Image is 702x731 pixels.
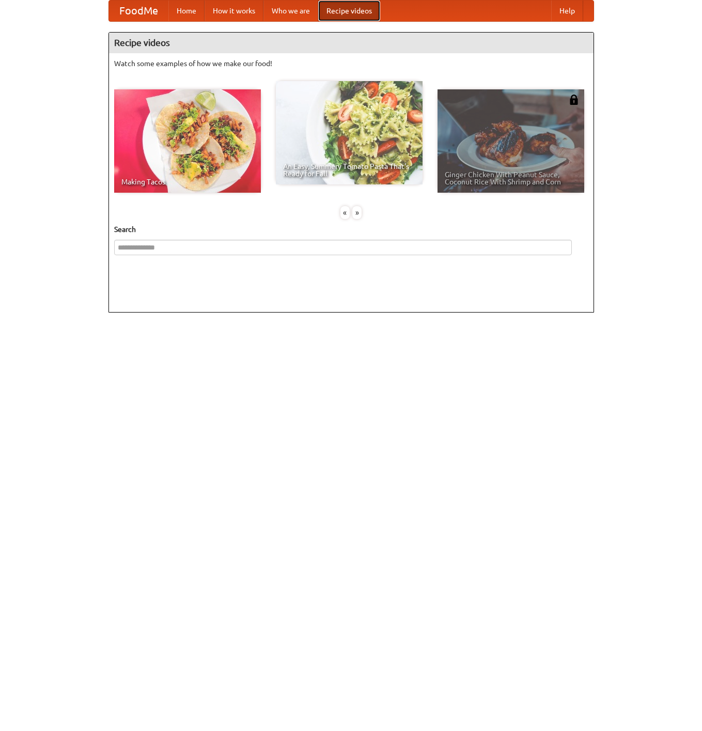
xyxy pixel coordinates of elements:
h5: Search [114,224,588,235]
div: » [352,206,362,219]
a: Home [168,1,205,21]
a: Help [551,1,583,21]
span: Making Tacos [121,178,254,185]
a: Making Tacos [114,89,261,193]
a: Recipe videos [318,1,380,21]
div: « [340,206,350,219]
a: How it works [205,1,263,21]
img: 483408.png [569,95,579,105]
span: An Easy, Summery Tomato Pasta That's Ready for Fall [283,163,415,177]
h4: Recipe videos [109,33,594,53]
p: Watch some examples of how we make our food! [114,58,588,69]
a: An Easy, Summery Tomato Pasta That's Ready for Fall [276,81,423,184]
a: Who we are [263,1,318,21]
a: FoodMe [109,1,168,21]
